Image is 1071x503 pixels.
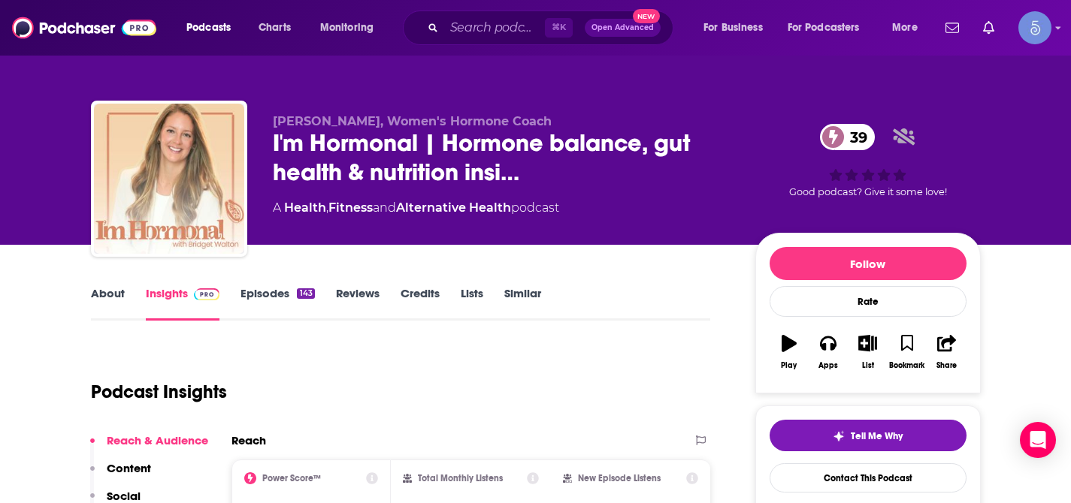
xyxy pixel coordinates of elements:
[273,114,552,128] span: [PERSON_NAME], Women's Hormone Coach
[693,16,782,40] button: open menu
[418,473,503,483] h2: Total Monthly Listens
[889,361,924,370] div: Bookmark
[888,325,927,379] button: Bookmark
[90,461,151,489] button: Content
[770,463,967,492] a: Contact This Podcast
[848,325,887,379] button: List
[284,200,326,215] a: Health
[1018,11,1051,44] span: Logged in as Spiral5-G1
[273,199,559,217] div: A podcast
[770,325,809,379] button: Play
[259,17,291,38] span: Charts
[186,17,231,38] span: Podcasts
[788,17,860,38] span: For Podcasters
[176,16,250,40] button: open menu
[396,200,511,215] a: Alternative Health
[755,114,981,207] div: 39Good podcast? Give it some love!
[231,433,266,447] h2: Reach
[320,17,374,38] span: Monitoring
[262,473,321,483] h2: Power Score™
[146,286,220,321] a: InsightsPodchaser Pro
[91,381,227,403] h1: Podcast Insights
[862,361,874,370] div: List
[1020,422,1056,458] div: Open Intercom Messenger
[770,420,967,451] button: tell me why sparkleTell Me Why
[107,461,151,475] p: Content
[781,361,797,370] div: Play
[12,14,156,42] img: Podchaser - Follow, Share and Rate Podcasts
[585,19,661,37] button: Open AdvancedNew
[504,286,541,321] a: Similar
[194,288,220,300] img: Podchaser Pro
[373,200,396,215] span: and
[91,286,125,321] a: About
[770,286,967,317] div: Rate
[461,286,483,321] a: Lists
[936,361,957,370] div: Share
[927,325,966,379] button: Share
[977,15,1000,41] a: Show notifications dropdown
[1018,11,1051,44] img: User Profile
[778,16,882,40] button: open menu
[809,325,848,379] button: Apps
[633,9,660,23] span: New
[851,430,903,442] span: Tell Me Why
[545,18,573,38] span: ⌘ K
[328,200,373,215] a: Fitness
[94,104,244,254] img: I'm Hormonal | Hormone balance, gut health & nutrition insights
[818,361,838,370] div: Apps
[820,124,875,150] a: 39
[90,433,208,461] button: Reach & Audience
[401,286,440,321] a: Credits
[578,473,661,483] h2: New Episode Listens
[249,16,300,40] a: Charts
[882,16,936,40] button: open menu
[892,17,918,38] span: More
[417,11,688,45] div: Search podcasts, credits, & more...
[1018,11,1051,44] button: Show profile menu
[310,16,393,40] button: open menu
[297,288,314,299] div: 143
[241,286,314,321] a: Episodes143
[703,17,763,38] span: For Business
[939,15,965,41] a: Show notifications dropdown
[835,124,875,150] span: 39
[107,489,141,503] p: Social
[326,200,328,215] span: ,
[107,433,208,447] p: Reach & Audience
[444,16,545,40] input: Search podcasts, credits, & more...
[336,286,380,321] a: Reviews
[770,247,967,280] button: Follow
[833,430,845,442] img: tell me why sparkle
[789,186,947,197] span: Good podcast? Give it some love!
[591,24,654,32] span: Open Advanced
